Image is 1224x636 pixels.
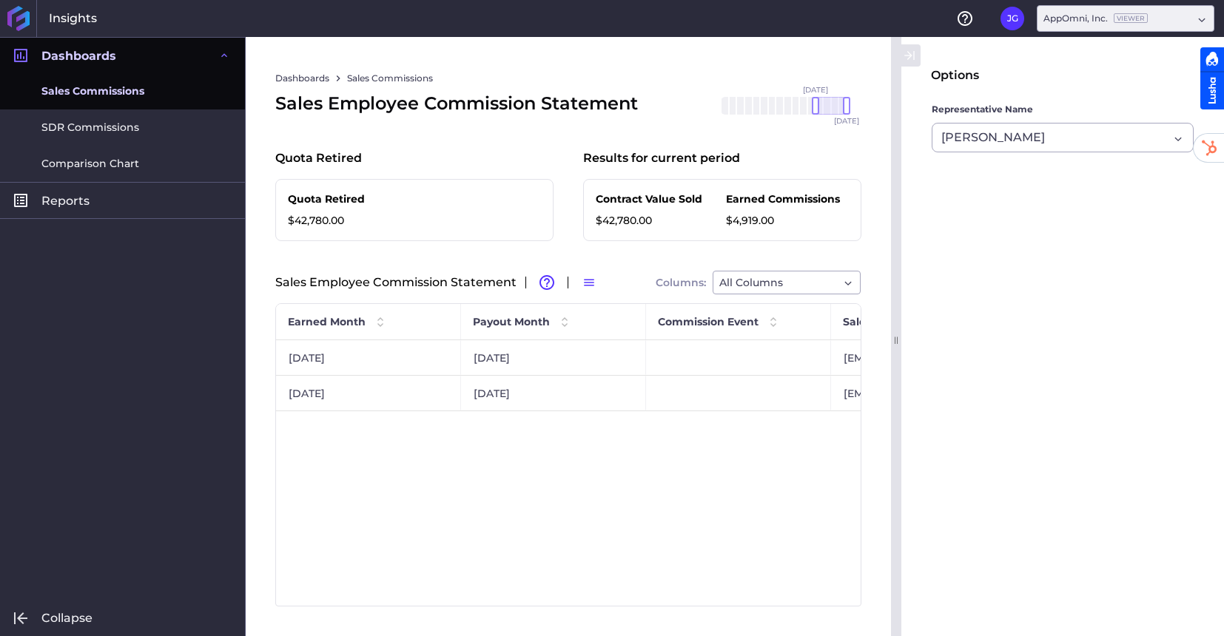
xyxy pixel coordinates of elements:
[288,315,366,328] span: Earned Month
[596,192,702,207] p: Contract Value Sold
[41,84,144,99] span: Sales Commissions
[41,48,116,64] span: Dashboards
[831,376,1016,410] div: [EMAIL_ADDRESS][DOMAIN_NAME]
[719,274,783,291] span: All Columns
[1043,12,1148,25] div: AppOmni, Inc.
[596,213,702,229] p: $42,780.00
[41,120,139,135] span: SDR Commissions
[461,340,646,375] div: [DATE]
[275,149,362,167] p: Quota Retired
[834,118,859,125] span: [DATE]
[831,340,1016,375] div: [EMAIL_ADDRESS][DOMAIN_NAME]
[276,340,461,375] div: [DATE]
[288,192,384,207] p: Quota Retired
[275,90,638,117] div: Sales Employee Commission Statement
[41,610,93,626] span: Collapse
[583,149,740,167] p: Results for current period
[41,193,90,209] span: Reports
[1001,7,1024,30] button: User Menu
[726,213,840,229] p: $4,919.00
[1037,5,1214,32] div: Dropdown select
[288,213,384,229] p: $42,780.00
[941,129,1045,146] span: [PERSON_NAME]
[276,376,461,410] div: [DATE]
[473,315,550,328] span: Payout Month
[41,156,139,172] span: Comparison Chart
[932,102,1033,117] span: Representative Name
[658,315,759,328] span: Commission Event
[461,376,646,410] div: [DATE]
[347,72,433,85] a: Sales Commissions
[803,87,828,94] span: [DATE]
[275,271,861,294] div: Sales Employee Commission Statement
[275,72,329,85] a: Dashboards
[932,123,1194,152] div: Dropdown select
[726,192,840,207] p: Earned Commissions
[656,277,706,288] span: Columns:
[931,67,979,84] div: Options
[953,7,977,30] button: Help
[713,271,861,294] div: Dropdown select
[843,315,932,328] span: Sales Rep E-mail
[1114,13,1148,23] ins: Viewer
